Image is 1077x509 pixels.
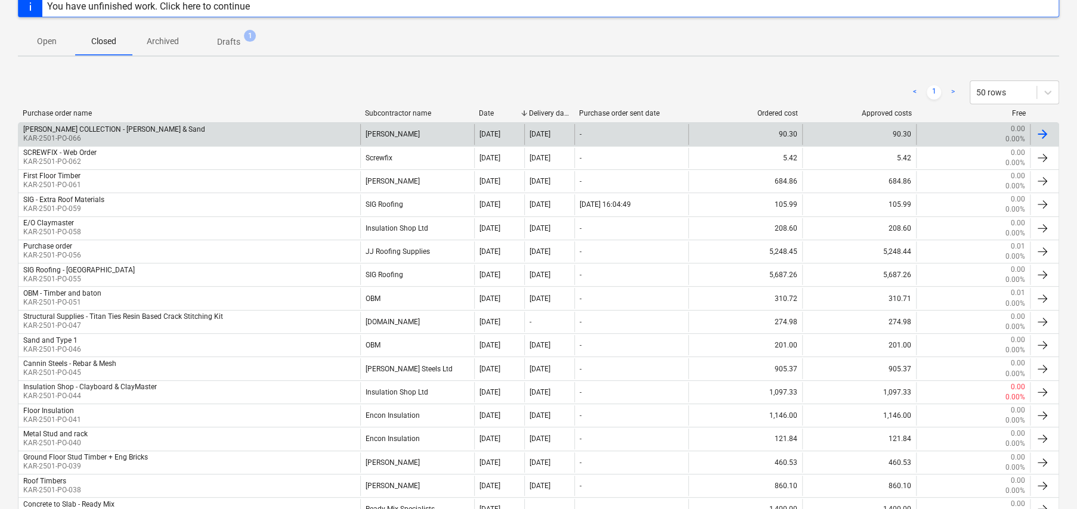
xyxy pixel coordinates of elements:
[479,130,500,138] div: [DATE]
[360,358,474,378] div: [PERSON_NAME] Steels Ltd
[1005,252,1025,262] p: 0.00%
[23,321,223,331] p: KAR-2501-PO-047
[688,312,802,332] div: 274.98
[479,224,500,232] div: [DATE]
[360,335,474,355] div: OBM
[23,297,101,308] p: KAR-2501-PO-051
[360,265,474,285] div: SIG Roofing
[1005,486,1025,496] p: 0.00%
[1011,358,1025,368] p: 0.00
[530,482,550,490] div: [DATE]
[688,452,802,473] div: 460.53
[580,318,581,326] div: -
[802,405,916,426] div: 1,146.00
[1011,124,1025,134] p: 0.00
[23,157,97,167] p: KAR-2501-PO-062
[479,177,500,185] div: [DATE]
[802,124,916,144] div: 90.30
[802,265,916,285] div: 5,687.26
[23,134,205,144] p: KAR-2501-PO-066
[688,429,802,449] div: 121.84
[23,219,74,227] div: E/O Claymaster
[479,482,500,490] div: [DATE]
[1011,382,1025,392] p: 0.00
[688,265,802,285] div: 5,687.26
[530,200,550,209] div: [DATE]
[479,247,500,256] div: [DATE]
[1011,405,1025,415] p: 0.00
[807,109,912,117] div: Approved costs
[927,85,941,100] a: Page 1 is your current page
[688,194,802,215] div: 105.99
[23,195,104,204] div: SIG - Extra Roof Materials
[365,109,469,117] div: Subcontractor name
[23,312,223,321] div: Structural Supplies - Titan Ties Resin Based Crack Stitching Kit
[360,476,474,496] div: [PERSON_NAME]
[479,411,500,420] div: [DATE]
[580,341,581,349] div: -
[802,288,916,308] div: 310.71
[688,148,802,168] div: 5.42
[1005,322,1025,332] p: 0.00%
[360,288,474,308] div: OBM
[1005,181,1025,191] p: 0.00%
[479,154,500,162] div: [DATE]
[360,405,474,426] div: Encon Insulation
[1005,415,1025,426] p: 0.00%
[47,1,250,12] div: You have unfinished work. Click here to continue
[1011,265,1025,275] p: 0.00
[530,458,550,467] div: [DATE]
[360,171,474,191] div: [PERSON_NAME]
[1017,452,1077,509] iframe: Chat Widget
[479,434,500,443] div: [DATE]
[1011,499,1025,509] p: 0.00
[479,365,500,373] div: [DATE]
[479,294,500,303] div: [DATE]
[479,458,500,467] div: [DATE]
[580,177,581,185] div: -
[23,180,81,190] p: KAR-2501-PO-061
[1011,148,1025,158] p: 0.00
[580,271,581,279] div: -
[688,171,802,191] div: 684.86
[23,415,81,425] p: KAR-2501-PO-041
[530,434,550,443] div: [DATE]
[688,335,802,355] div: 201.00
[1011,194,1025,204] p: 0.00
[530,177,550,185] div: [DATE]
[530,388,550,396] div: [DATE]
[580,224,581,232] div: -
[479,200,500,209] div: [DATE]
[580,388,581,396] div: -
[23,266,135,274] div: SIG Roofing - [GEOGRAPHIC_DATA]
[1005,463,1025,473] p: 0.00%
[688,405,802,426] div: 1,146.00
[23,125,205,134] div: [PERSON_NAME] COLLECTION - [PERSON_NAME] & Sand
[530,341,550,349] div: [DATE]
[688,476,802,496] div: 860.10
[23,383,157,391] div: Insulation Shop - Clayboard & ClayMaster
[479,318,500,326] div: [DATE]
[946,85,960,100] a: Next page
[802,194,916,215] div: 105.99
[23,500,114,508] div: Concrete to Slab - Ready Mix
[921,109,1026,117] div: Free
[693,109,797,117] div: Ordered cost
[23,391,157,401] p: KAR-2501-PO-044
[23,250,81,260] p: KAR-2501-PO-056
[217,36,240,48] p: Drafts
[23,430,88,438] div: Metal Stud and rack
[147,35,179,48] p: Archived
[580,247,581,256] div: -
[1005,204,1025,215] p: 0.00%
[360,194,474,215] div: SIG Roofing
[479,341,500,349] div: [DATE]
[908,85,922,100] a: Previous page
[530,154,550,162] div: [DATE]
[580,458,581,467] div: -
[360,124,474,144] div: [PERSON_NAME]
[1011,476,1025,486] p: 0.00
[1011,288,1025,298] p: 0.01
[23,336,78,344] div: Sand and Type 1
